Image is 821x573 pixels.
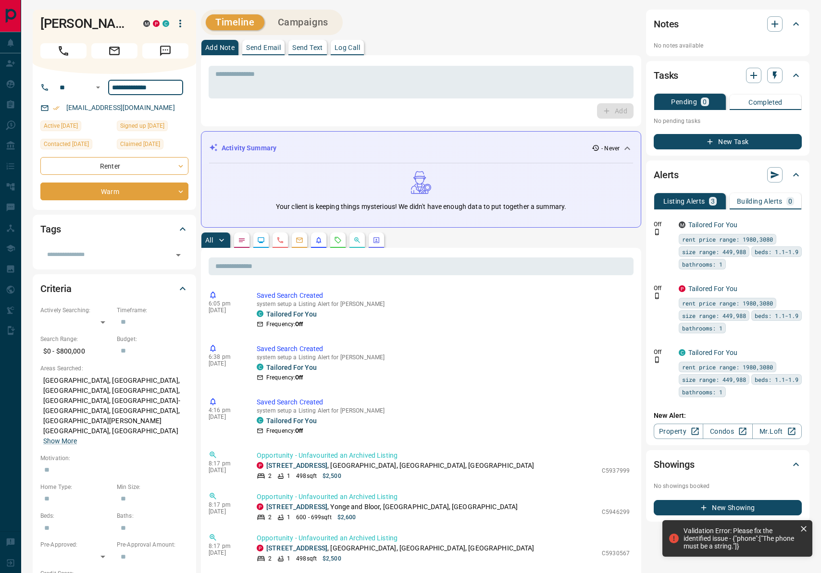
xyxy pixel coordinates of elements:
div: condos.ca [257,310,263,317]
a: Tailored For You [688,349,737,356]
span: Message [142,43,188,59]
p: No pending tasks [654,114,802,128]
p: Off [654,348,673,356]
p: Pending [671,98,697,105]
p: Add Note [205,44,235,51]
p: Frequency: [266,320,303,329]
span: bathrooms: 1 [682,323,722,333]
p: Send Email [246,44,281,51]
div: property.ca [257,462,263,469]
button: Show More [43,436,77,446]
div: Criteria [40,277,188,300]
p: 600 - 699 sqft [296,513,331,522]
p: Completed [748,99,783,106]
span: Signed up [DATE] [120,121,164,131]
div: Notes [654,12,802,36]
a: [STREET_ADDRESS] [266,544,327,552]
p: 8:17 pm [209,501,242,508]
p: Beds: [40,512,112,520]
h2: Alerts [654,167,679,183]
h2: Criteria [40,281,72,296]
span: Claimed [DATE] [120,139,160,149]
svg: Listing Alerts [315,236,323,244]
p: Off [654,220,673,229]
div: mrloft.ca [679,221,685,228]
p: [DATE] [209,467,242,474]
p: $0 - $800,000 [40,343,112,359]
a: Tailored For You [688,285,737,293]
p: Pre-Approval Amount: [117,540,188,549]
p: [DATE] [209,508,242,515]
p: 1 [287,472,290,480]
svg: Emails [296,236,303,244]
svg: Push Notification Only [654,356,660,363]
p: Listing Alerts [663,198,705,205]
svg: Lead Browsing Activity [257,236,265,244]
p: 2 [268,554,272,563]
div: Tue Dec 01 2020 [117,121,188,134]
button: Timeline [206,14,264,30]
h2: Showings [654,457,695,472]
p: 498 sqft [296,554,317,563]
div: Alerts [654,163,802,186]
p: 498 sqft [296,472,317,480]
p: 4:16 pm [209,407,242,414]
div: Warm [40,183,188,200]
p: system setup a Listing Alert for [PERSON_NAME] [257,407,630,414]
p: Send Text [292,44,323,51]
strong: Off [295,427,303,434]
button: New Showing [654,500,802,515]
p: 3 [711,198,715,205]
span: rent price range: 1980,3080 [682,298,773,308]
p: Budget: [117,335,188,343]
p: 2 [268,513,272,522]
p: C5930567 [602,549,630,558]
p: 8:17 pm [209,460,242,467]
p: 0 [788,198,792,205]
p: Opportunity - Unfavourited an Archived Listing [257,451,630,461]
div: Validation Error: Please fix the identified issue - {"phone":["The phone must be a string."]} [684,527,796,550]
svg: Push Notification Only [654,229,660,235]
p: Min Size: [117,483,188,491]
p: Motivation: [40,454,188,463]
p: Areas Searched: [40,364,188,373]
p: Activity Summary [222,143,276,153]
a: Property [654,424,703,439]
p: 1 [287,513,290,522]
p: [DATE] [209,360,242,367]
div: Tue Mar 07 2023 [117,139,188,152]
svg: Opportunities [353,236,361,244]
p: 6:05 pm [209,300,242,307]
button: Open [92,82,104,93]
h2: Tags [40,221,61,237]
p: Off [654,284,673,293]
p: Frequency: [266,427,303,435]
svg: Agent Actions [373,236,380,244]
p: , Yonge and Bloor, [GEOGRAPHIC_DATA], [GEOGRAPHIC_DATA] [266,502,518,512]
strong: Off [295,374,303,381]
strong: Off [295,321,303,328]
p: Opportunity - Unfavourited an Archived Listing [257,533,630,543]
p: New Alert: [654,411,802,421]
p: Actively Searching: [40,306,112,315]
p: All [205,237,213,244]
p: Opportunity - Unfavourited an Archived Listing [257,492,630,502]
span: beds: 1.1-1.9 [755,375,798,384]
p: Timeframe: [117,306,188,315]
p: Pre-Approved: [40,540,112,549]
div: condos.ca [679,349,685,356]
svg: Email Verified [53,105,60,111]
div: property.ca [257,503,263,510]
a: Tailored For You [266,417,317,425]
a: Mr.Loft [752,424,802,439]
svg: Notes [238,236,246,244]
a: [STREET_ADDRESS] [266,462,327,469]
p: Saved Search Created [257,397,630,407]
div: condos.ca [257,417,263,424]
span: beds: 1.1-1.9 [755,311,798,320]
span: beds: 1.1-1.9 [755,247,798,256]
p: Log Call [335,44,360,51]
span: Call [40,43,87,59]
p: Frequency: [266,373,303,382]
span: Email [91,43,137,59]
